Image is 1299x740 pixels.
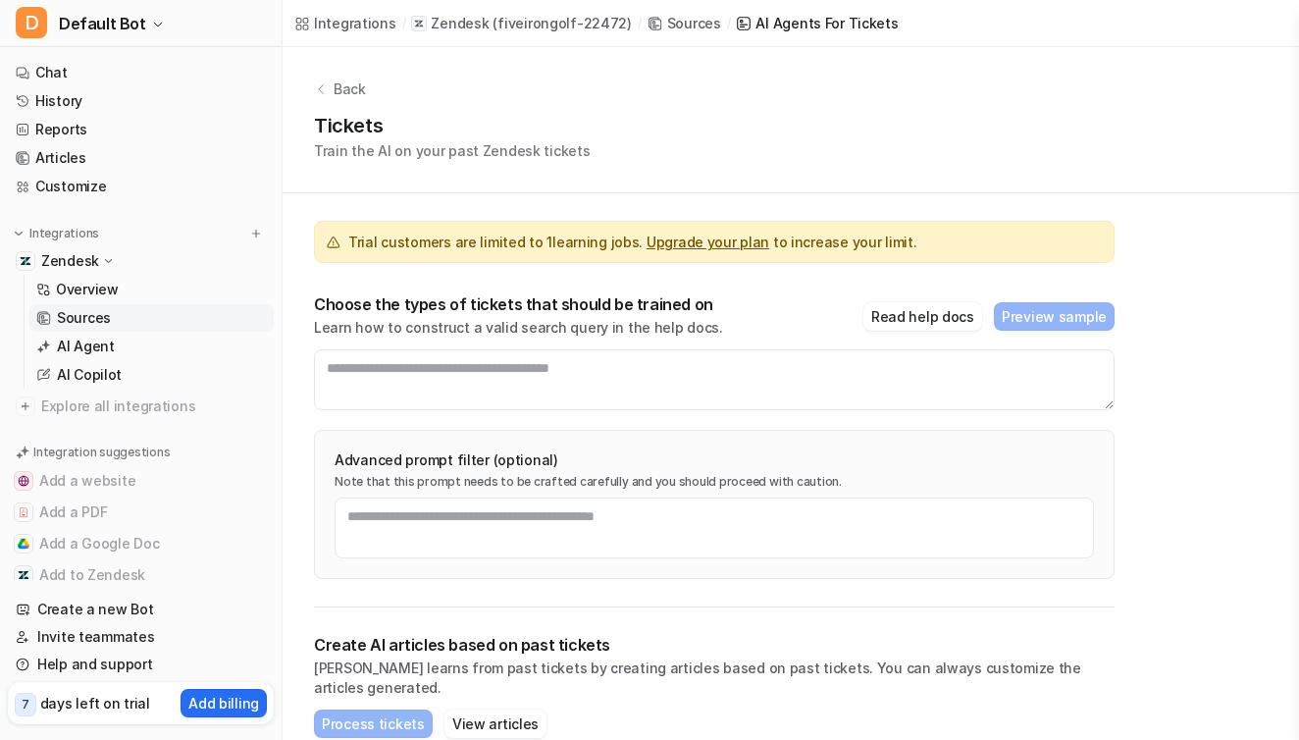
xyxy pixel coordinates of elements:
[41,391,266,422] span: Explore all integrations
[648,13,721,33] a: Sources
[18,506,29,518] img: Add a PDF
[402,15,406,32] span: /
[22,696,29,714] p: 7
[335,450,1094,470] p: Advanced prompt filter (optional)
[8,559,274,591] button: Add to ZendeskAdd to Zendesk
[8,623,274,651] a: Invite teammates
[57,337,115,356] p: AI Agent
[314,318,723,338] p: Learn how to construct a valid search query in the help docs.
[28,361,274,389] a: AI Copilot
[59,10,146,37] span: Default Bot
[188,693,259,714] p: Add billing
[638,15,642,32] span: /
[8,651,274,678] a: Help and support
[314,710,433,738] button: Process tickets
[8,596,274,623] a: Create a new Bot
[28,304,274,332] a: Sources
[33,444,170,461] p: Integration suggestions
[755,13,898,33] div: AI Agents for tickets
[181,689,267,717] button: Add billing
[431,14,489,33] p: Zendesk
[12,227,26,240] img: expand menu
[647,234,769,250] a: Upgrade your plan
[41,251,99,271] p: Zendesk
[40,693,150,714] p: days left on trial
[8,528,274,559] button: Add a Google DocAdd a Google Doc
[28,276,274,303] a: Overview
[16,396,35,416] img: explore all integrations
[56,280,119,299] p: Overview
[57,365,122,385] p: AI Copilot
[411,14,631,33] a: Zendesk(fiveirongolf-22472)
[57,308,111,328] p: Sources
[8,224,105,243] button: Integrations
[667,13,721,33] div: Sources
[8,87,274,115] a: History
[727,15,731,32] span: /
[314,140,591,161] p: Train the AI on your past Zendesk tickets
[249,227,263,240] img: menu_add.svg
[314,635,1115,655] p: Create AI articles based on past tickets
[348,232,916,252] span: Trial customers are limited to 1 learning jobs. to increase your limit.
[736,13,898,33] a: AI Agents for tickets
[18,475,29,487] img: Add a website
[20,255,31,267] img: Zendesk
[29,226,99,241] p: Integrations
[314,659,1115,698] p: [PERSON_NAME] learns from past tickets by creating articles based on past tickets. You can always...
[8,173,274,200] a: Customize
[8,116,274,143] a: Reports
[18,538,29,550] img: Add a Google Doc
[994,302,1115,331] button: Preview sample
[863,302,982,331] button: Read help docs
[493,14,631,33] p: ( fiveirongolf-22472 )
[18,569,29,581] img: Add to Zendesk
[8,59,274,86] a: Chat
[16,7,47,38] span: D
[334,79,366,99] p: Back
[314,111,591,140] h1: Tickets
[294,13,396,33] a: Integrations
[444,710,546,738] button: View articles
[8,144,274,172] a: Articles
[8,497,274,528] button: Add a PDFAdd a PDF
[8,393,274,420] a: Explore all integrations
[314,294,723,314] p: Choose the types of tickets that should be trained on
[314,13,396,33] div: Integrations
[335,474,1094,490] p: Note that this prompt needs to be crafted carefully and you should proceed with caution.
[8,465,274,497] button: Add a websiteAdd a website
[28,333,274,360] a: AI Agent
